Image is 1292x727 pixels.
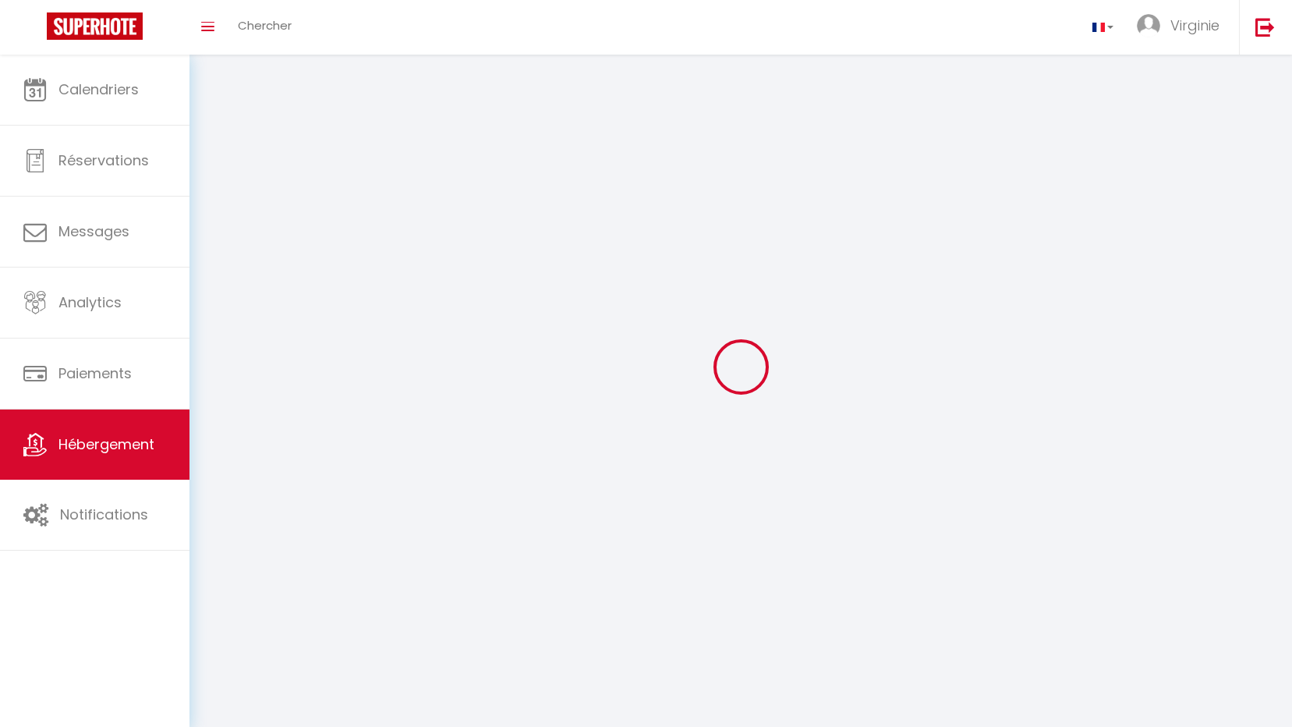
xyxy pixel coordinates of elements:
[58,434,154,454] span: Hébergement
[58,80,139,99] span: Calendriers
[58,151,149,170] span: Réservations
[1255,17,1275,37] img: logout
[60,505,148,524] span: Notifications
[58,363,132,383] span: Paiements
[1170,16,1219,35] span: Virginie
[238,17,292,34] span: Chercher
[58,222,129,241] span: Messages
[1137,14,1160,37] img: ...
[58,293,122,312] span: Analytics
[47,12,143,40] img: Super Booking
